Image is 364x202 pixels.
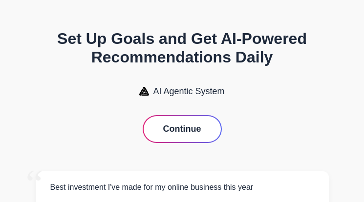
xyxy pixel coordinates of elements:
span: AI Agentic System [153,86,224,97]
img: AI Agentic System Logo [139,87,149,96]
h1: Set Up Goals and Get AI-Powered Recommendations Daily [20,29,344,67]
button: Continue [144,116,221,142]
p: Best investment I've made for my online business this year [45,181,319,194]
